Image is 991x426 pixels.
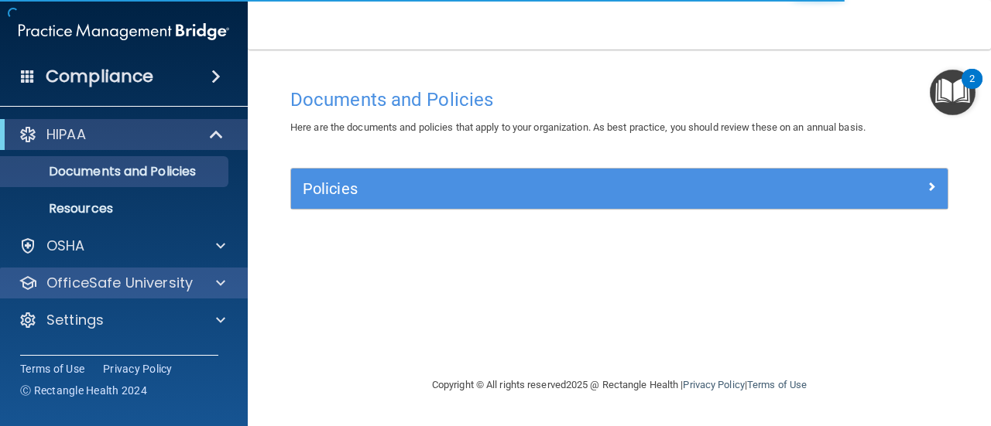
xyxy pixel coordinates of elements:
[103,361,173,377] a: Privacy Policy
[303,180,772,197] h5: Policies
[10,201,221,216] p: Resources
[19,274,225,292] a: OfficeSafe University
[303,176,936,201] a: Policies
[19,16,229,47] img: PMB logo
[930,70,976,115] button: Open Resource Center, 2 new notifications
[20,383,147,398] span: Ⓒ Rectangle Health 2024
[46,311,104,329] p: Settings
[337,360,902,410] div: Copyright © All rights reserved 2025 @ Rectangle Health | |
[969,79,975,99] div: 2
[290,121,866,133] span: Here are the documents and policies that apply to your organization. As best practice, you should...
[19,125,225,144] a: HIPAA
[46,274,193,292] p: OfficeSafe University
[46,125,86,144] p: HIPAA
[747,379,807,390] a: Terms of Use
[19,311,225,329] a: Settings
[46,66,153,87] h4: Compliance
[20,361,84,377] a: Terms of Use
[19,237,225,255] a: OSHA
[683,379,744,390] a: Privacy Policy
[10,164,221,179] p: Documents and Policies
[46,237,85,255] p: OSHA
[290,90,948,110] h4: Documents and Policies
